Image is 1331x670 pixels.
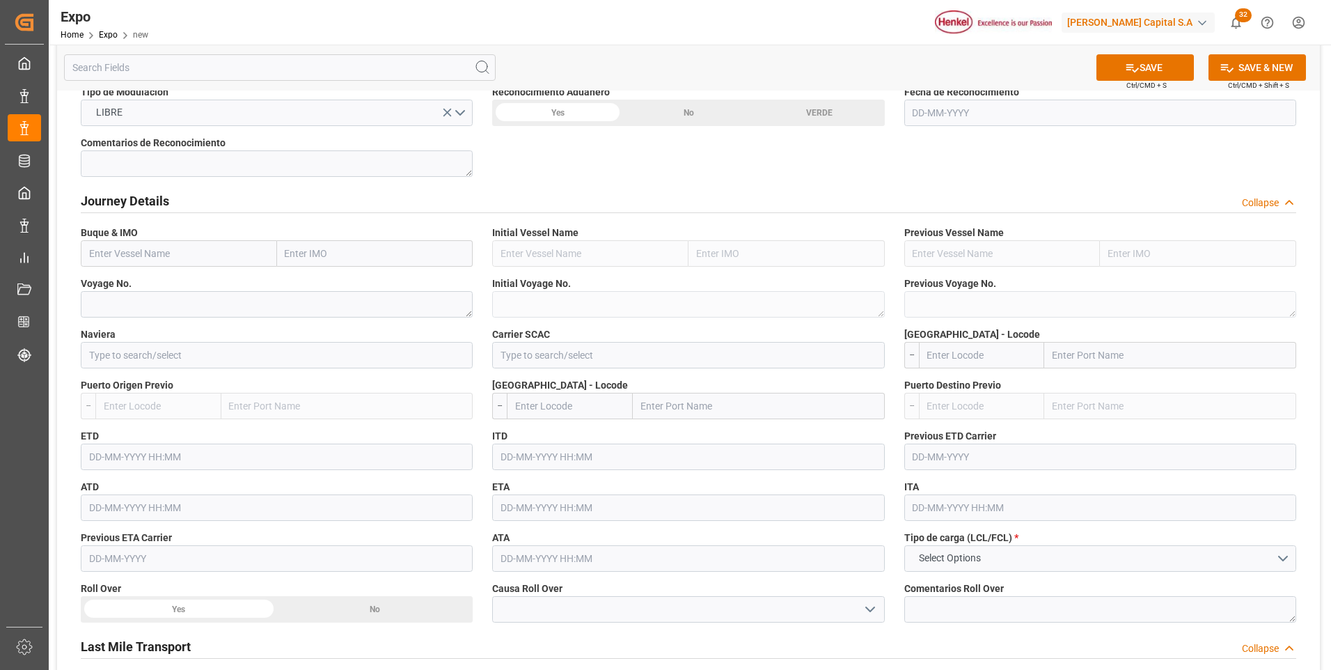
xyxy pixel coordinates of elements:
input: Search Fields [64,54,496,81]
span: LIBRE [89,105,129,120]
span: Causa Roll Over [492,582,562,596]
h2: Last Mile Transport [81,637,191,656]
span: ATD [81,480,99,494]
span: Comentarios de Reconocimiento [81,136,226,150]
span: Voyage No. [81,276,132,291]
input: DD-MM-YYYY HH:MM [492,545,884,572]
div: Yes [492,100,623,126]
input: DD-MM-YYYY HH:MM [904,494,1296,521]
span: Buque & IMO [81,226,138,240]
input: Enter IMO [688,240,885,267]
span: Ctrl/CMD + S [1126,80,1167,91]
input: Enter Locode [95,393,221,419]
img: Henkel%20logo.jpg_1689854090.jpg [935,10,1052,35]
input: Type to search/select [81,342,473,368]
button: open menu [858,599,879,621]
button: SAVE [1096,54,1194,81]
input: Enter Vessel Name [904,240,1101,267]
div: -- [904,342,919,368]
input: Enter IMO [1100,240,1296,267]
span: 32 [1235,8,1252,22]
span: [GEOGRAPHIC_DATA] - Locode [904,327,1040,342]
div: No [277,596,473,623]
div: Collapse [1242,641,1279,656]
div: -- [492,393,507,419]
input: DD-MM-YYYY HH:MM [492,494,884,521]
button: open menu [81,100,473,126]
input: Enter Vessel Name [81,240,277,267]
span: Initial Vessel Name [492,226,578,240]
input: Enter Locode [919,342,1045,368]
span: Select Options [912,551,988,566]
input: Enter Port Name [221,393,473,419]
input: DD-MM-YYYY [904,444,1296,470]
input: DD-MM-YYYY [904,100,1296,126]
input: Enter IMO [277,240,473,267]
span: [GEOGRAPHIC_DATA] - Locode [492,378,628,393]
span: Puerto Destino Previo [904,378,1001,393]
span: Tipo de Modulación [81,85,168,100]
div: Expo [61,6,148,27]
div: VERDE [754,100,885,126]
span: Initial Voyage No. [492,276,571,291]
span: ITA [904,480,919,494]
span: Naviera [81,327,116,342]
span: Tipo de carga (LCL/FCL) [904,531,1018,545]
input: Enter Locode [507,393,633,419]
div: Collapse [1242,196,1279,210]
button: Help Center [1252,7,1283,38]
span: Previous Voyage No. [904,276,996,291]
button: show 32 new notifications [1220,7,1252,38]
input: Enter Locode [919,393,1045,419]
span: Carrier SCAC [492,327,550,342]
input: Type to search/select [492,342,884,368]
input: DD-MM-YYYY HH:MM [81,494,473,521]
input: Enter Port Name [1044,393,1296,419]
input: Enter Vessel Name [492,240,688,267]
input: DD-MM-YYYY HH:MM [81,444,473,470]
button: SAVE & NEW [1208,54,1306,81]
span: Previous ETD Carrier [904,429,996,444]
div: [PERSON_NAME] Capital S.A [1062,13,1215,33]
span: Fecha de Reconocimiento [904,85,1019,100]
div: Yes [81,596,277,623]
span: ETD [81,429,99,444]
span: ETA [492,480,510,494]
h2: Journey Details [81,192,169,210]
div: No [623,100,754,126]
span: Reconocimiento Aduanero [492,85,610,100]
span: Ctrl/CMD + Shift + S [1228,80,1289,91]
span: Previous ETA Carrier [81,531,172,545]
input: Enter Port Name [633,393,885,419]
button: open menu [904,545,1296,572]
input: DD-MM-YYYY HH:MM [492,444,884,470]
input: DD-MM-YYYY [81,545,473,572]
span: Puerto Origen Previo [81,378,173,393]
span: ITD [492,429,507,444]
span: Comentarios Roll Over [904,582,1004,596]
a: Expo [99,30,118,40]
a: Home [61,30,84,40]
span: Roll Over [81,582,121,596]
button: [PERSON_NAME] Capital S.A [1062,9,1220,36]
span: Previous Vessel Name [904,226,1004,240]
input: Enter Port Name [1044,342,1296,368]
span: ATA [492,531,510,545]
